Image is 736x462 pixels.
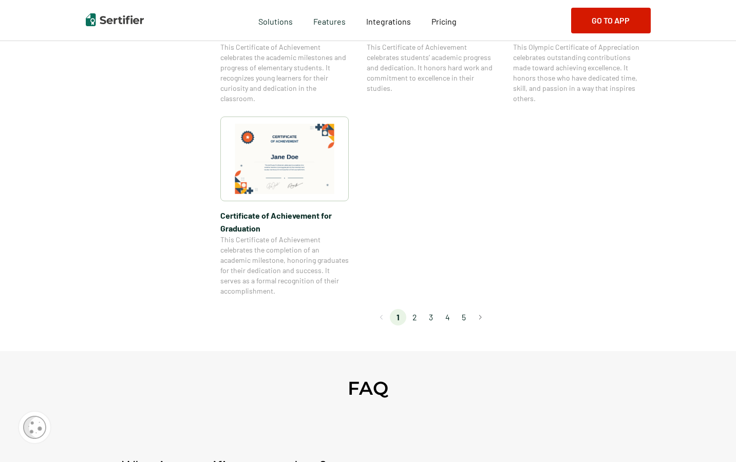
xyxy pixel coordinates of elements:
span: Integrations [366,16,411,26]
li: page 2 [406,309,423,325]
span: Solutions [258,14,293,27]
a: Certificate of Achievement for GraduationCertificate of Achievement for GraduationThis Certificat... [220,117,349,296]
button: Go to next page [472,309,488,325]
span: This Olympic Certificate of Appreciation celebrates outstanding contributions made toward achievi... [513,42,641,104]
li: page 3 [423,309,439,325]
button: Go to App [571,8,651,33]
li: page 5 [456,309,472,325]
a: Pricing [431,14,457,27]
span: This Certificate of Achievement celebrates students’ academic progress and dedication. It honors ... [367,42,495,93]
span: This Certificate of Achievement celebrates the academic milestones and progress of elementary stu... [220,42,349,104]
img: Certificate of Achievement for Graduation [235,124,334,194]
span: Features [313,14,346,27]
img: Cookie Popup Icon [23,416,46,439]
iframe: Chat Widget [685,413,736,462]
span: Pricing [431,16,457,26]
a: Integrations [366,14,411,27]
img: Sertifier | Digital Credentialing Platform [86,13,144,26]
h2: FAQ [348,377,388,399]
span: This Certificate of Achievement celebrates the completion of an academic milestone, honoring grad... [220,235,349,296]
span: Certificate of Achievement for Graduation [220,209,349,235]
li: page 1 [390,309,406,325]
li: page 4 [439,309,456,325]
button: Go to previous page [373,309,390,325]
